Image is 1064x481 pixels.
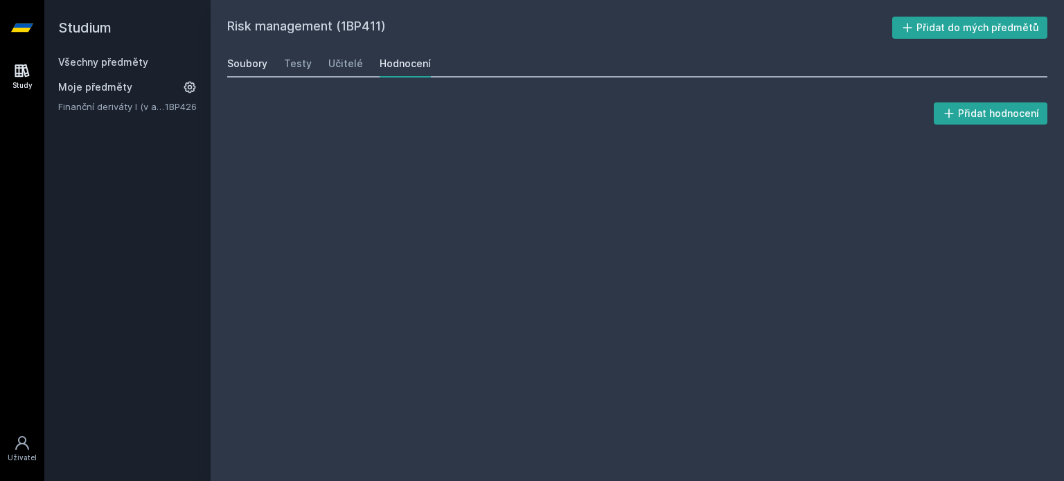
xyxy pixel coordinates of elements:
a: Study [3,55,42,98]
a: Testy [284,50,312,78]
div: Soubory [227,57,267,71]
span: Moje předměty [58,80,132,94]
a: Soubory [227,50,267,78]
div: Uživatel [8,453,37,463]
a: 1BP426 [165,101,197,112]
div: Hodnocení [380,57,431,71]
a: Všechny předměty [58,56,148,68]
button: Přidat do mých předmětů [892,17,1048,39]
button: Přidat hodnocení [934,102,1048,125]
a: Uživatel [3,428,42,470]
a: Učitelé [328,50,363,78]
div: Testy [284,57,312,71]
div: Učitelé [328,57,363,71]
a: Finanční deriváty I (v angličtině) [58,100,165,114]
h2: Risk management (1BP411) [227,17,892,39]
a: Hodnocení [380,50,431,78]
div: Study [12,80,33,91]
